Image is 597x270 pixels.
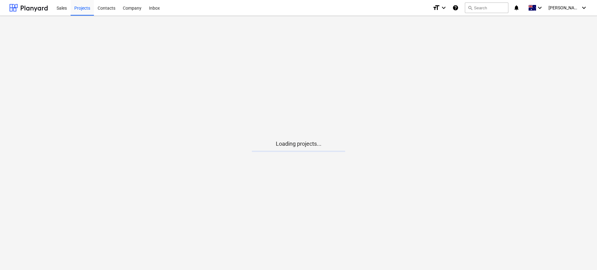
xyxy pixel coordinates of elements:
[513,4,520,11] i: notifications
[536,4,544,11] i: keyboard_arrow_down
[452,4,459,11] i: Knowledge base
[252,140,345,148] p: Loading projects...
[440,4,447,11] i: keyboard_arrow_down
[580,4,588,11] i: keyboard_arrow_down
[468,5,473,10] span: search
[548,5,580,10] span: [PERSON_NAME]
[433,4,440,11] i: format_size
[465,2,508,13] button: Search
